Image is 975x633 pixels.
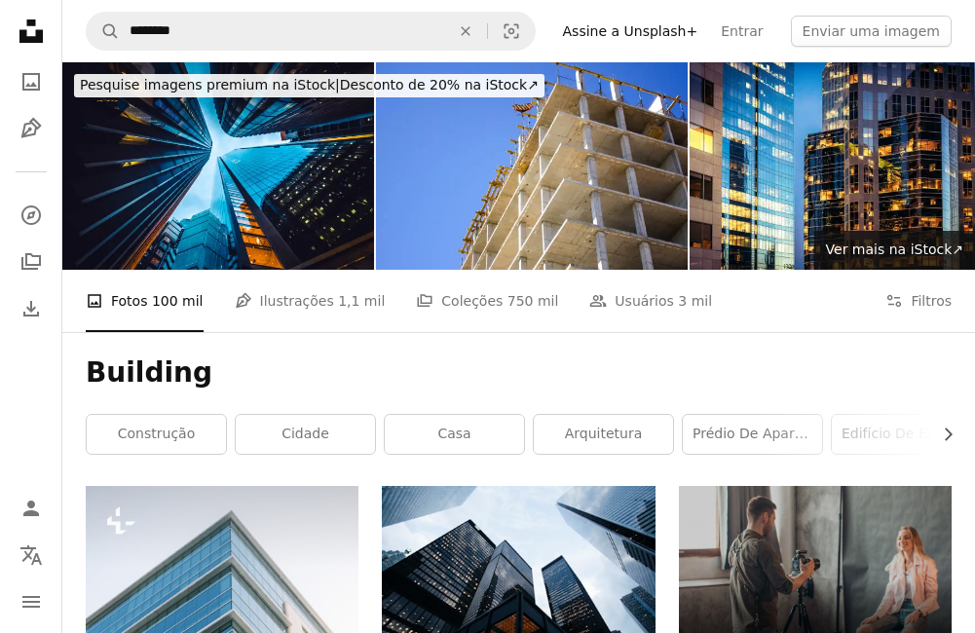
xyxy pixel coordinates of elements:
[87,13,120,50] button: Pesquise na Unsplash
[930,415,952,454] button: rolar lista para a direita
[416,270,558,332] a: Coleções 750 mil
[86,355,952,391] h1: Building
[80,77,340,93] span: Pesquise imagens premium na iStock |
[814,231,975,270] a: Ver mais na iStock↗
[826,242,963,257] span: Ver mais na iStock ↗
[382,568,655,585] a: foto de baixo ângulo de edifícios altos da cidade durante o dia
[12,536,51,575] button: Idioma
[385,415,524,454] a: casa
[87,415,226,454] a: construção
[12,242,51,281] a: Coleções
[80,77,539,93] span: Desconto de 20% na iStock ↗
[376,62,688,270] img: Construction of apartment building. Construction of high-rise, apartment building, apartment. Ind...
[791,16,952,47] button: Enviar uma imagem
[338,290,385,312] span: 1,1 mil
[236,415,375,454] a: cidade
[12,582,51,621] button: Menu
[235,270,386,332] a: Ilustrações 1,1 mil
[678,290,712,312] span: 3 mil
[444,13,487,50] button: Limpar
[12,196,51,235] a: Explorar
[709,16,774,47] a: Entrar
[507,290,559,312] span: 750 mil
[488,13,535,50] button: Pesquisa visual
[534,415,673,454] a: arquitetura
[62,62,374,270] img: Olhando diretamente para o horizonte do distrito financeiro no centro de Londres
[12,489,51,528] a: Entrar / Cadastrar-se
[683,415,822,454] a: prédio de apartamentos
[832,415,971,454] a: edifício de escritórios
[885,270,952,332] button: Filtros
[12,62,51,101] a: Fotos
[62,62,556,109] a: Pesquise imagens premium na iStock|Desconto de 20% na iStock↗
[589,270,712,332] a: Usuários 3 mil
[551,16,710,47] a: Assine a Unsplash+
[86,12,536,51] form: Pesquise conteúdo visual em todo o site
[12,109,51,148] a: Ilustrações
[12,289,51,328] a: Histórico de downloads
